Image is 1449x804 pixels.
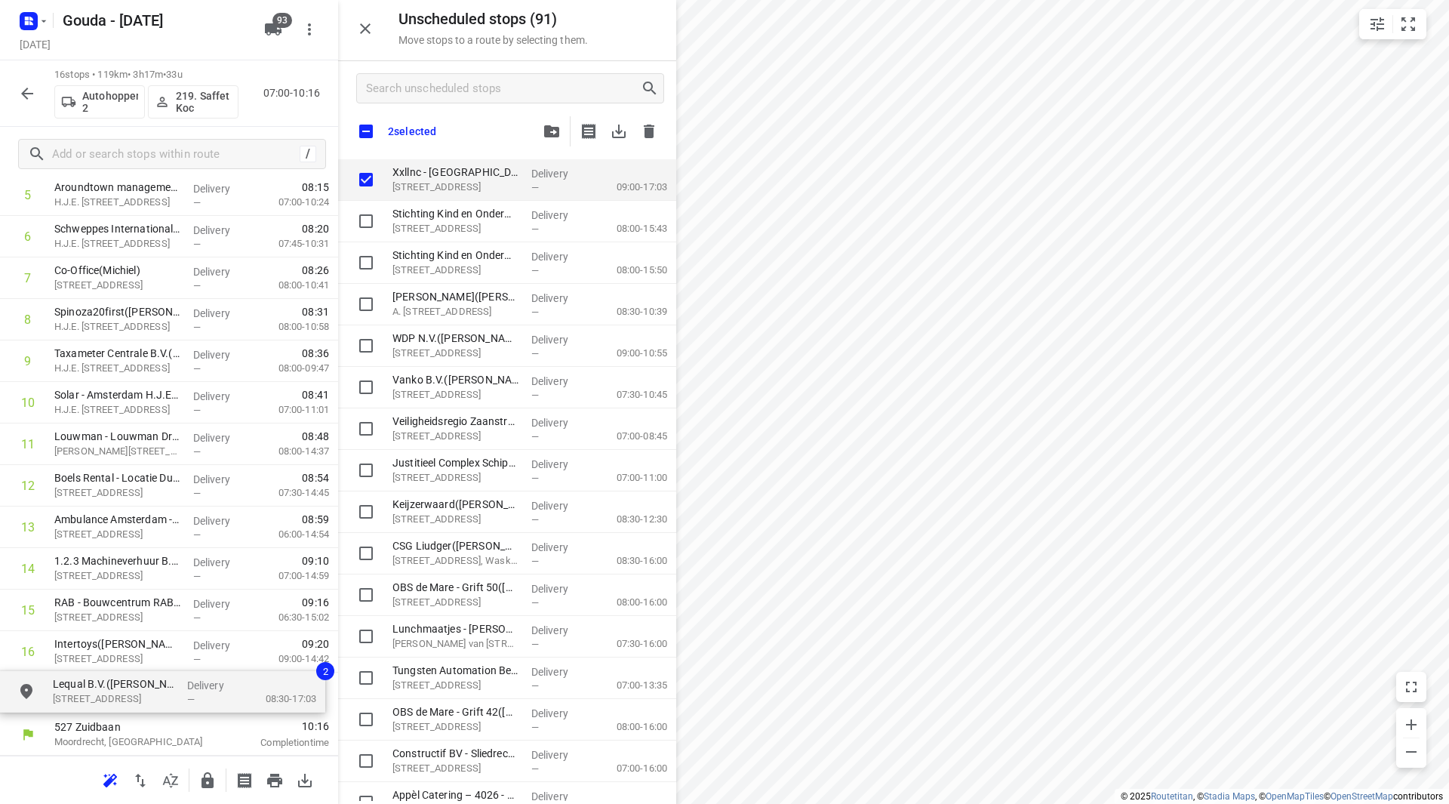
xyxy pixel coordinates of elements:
span: 33u [166,69,182,80]
span: Print shipping labels [574,116,604,146]
span: 93 [272,13,292,28]
h5: Project date [14,35,57,53]
div: grid [338,159,676,801]
input: Search unscheduled stops [366,77,641,100]
h5: Unscheduled stops ( 91 ) [398,11,588,28]
li: © 2025 , © , © © contributors [1121,791,1443,802]
a: Stadia Maps [1204,791,1255,802]
span: Print shipping labels [229,772,260,787]
p: 527 Zuidbaan [54,719,211,735]
span: Print route [260,772,290,787]
button: 93 [258,14,288,45]
button: More [294,14,325,45]
a: OpenMapTiles [1266,791,1324,802]
input: Add or search stops within route [52,143,300,166]
span: 10:16 [229,719,329,734]
p: Completion time [229,735,329,750]
button: Lock route [192,765,223,796]
span: Download stops [604,116,634,146]
span: Download route [290,772,320,787]
button: Autohopper 2 [54,85,145,119]
div: small contained button group [1359,9,1426,39]
p: Autohopper 2 [82,90,138,114]
p: Moordrecht, [GEOGRAPHIC_DATA] [54,735,211,750]
span: • [163,69,166,80]
div: Search [641,79,663,97]
a: Routetitan [1151,791,1193,802]
p: 219. Saffet Koc [176,90,232,114]
button: Map settings [1362,9,1392,39]
p: 07:00-10:16 [263,85,326,101]
p: 16 stops • 119km • 3h17m [54,68,238,82]
p: 2 selected [388,125,436,137]
a: OpenStreetMap [1331,791,1393,802]
span: Reoptimize route [95,772,125,787]
button: Close [350,14,380,44]
h5: Rename [57,8,252,32]
span: Delete stops [634,116,664,146]
p: Move stops to a route by selecting them. [398,34,588,46]
button: 219. Saffet Koc [148,85,238,119]
span: Reverse route [125,772,155,787]
div: / [300,146,316,162]
span: Sort by time window [155,772,186,787]
button: Fit zoom [1393,9,1423,39]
